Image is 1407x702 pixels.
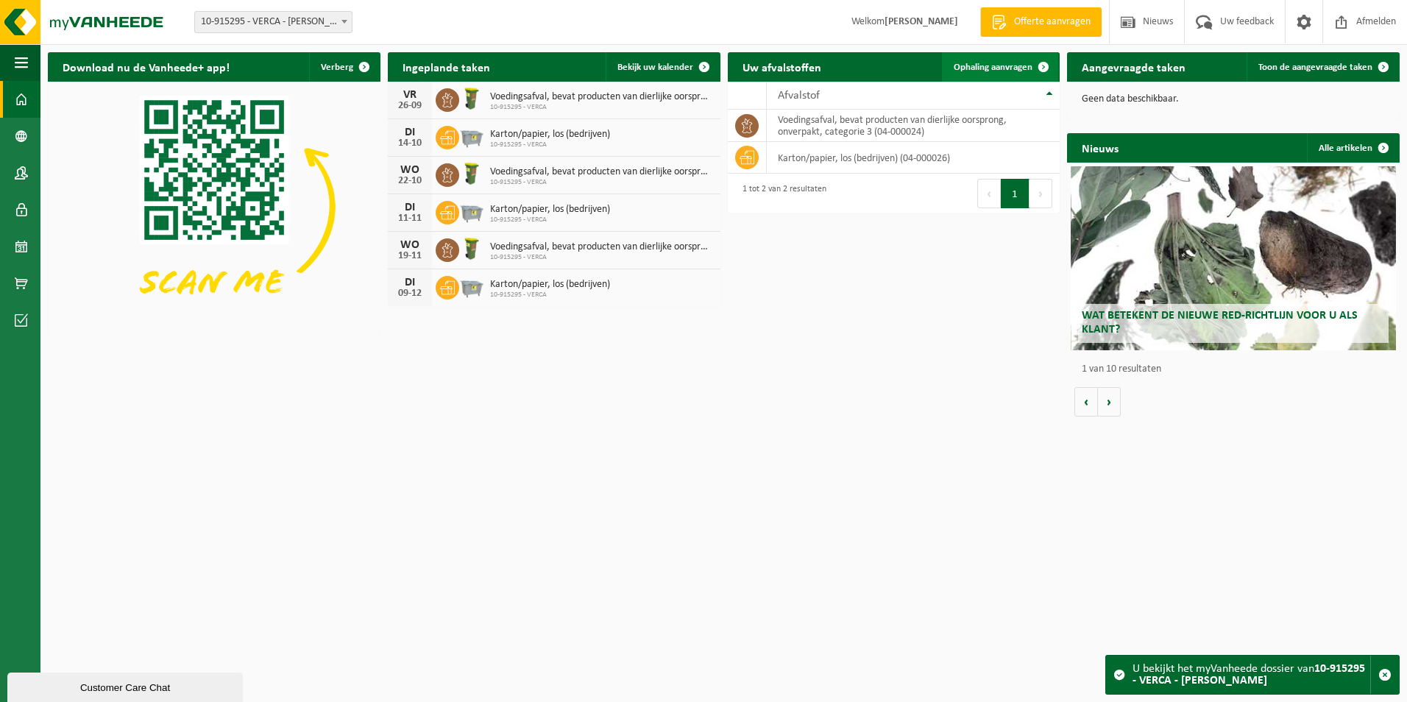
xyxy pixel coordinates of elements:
[459,124,484,149] img: WB-2500-GAL-GY-01
[321,63,353,72] span: Verberg
[977,179,1001,208] button: Previous
[885,16,958,27] strong: [PERSON_NAME]
[1258,63,1372,72] span: Toon de aangevraagde taken
[1071,166,1397,350] a: Wat betekent de nieuwe RED-richtlijn voor u als klant?
[1307,133,1398,163] a: Alle artikelen
[767,142,1060,174] td: karton/papier, los (bedrijven) (04-000026)
[1082,364,1392,375] p: 1 van 10 resultaten
[778,90,820,102] span: Afvalstof
[490,91,713,103] span: Voedingsafval, bevat producten van dierlijke oorsprong, onverpakt, categorie 3
[395,251,425,261] div: 19-11
[1067,133,1133,162] h2: Nieuws
[767,110,1060,142] td: voedingsafval, bevat producten van dierlijke oorsprong, onverpakt, categorie 3 (04-000024)
[980,7,1102,37] a: Offerte aanvragen
[309,52,379,82] button: Verberg
[395,127,425,138] div: DI
[617,63,693,72] span: Bekijk uw kalender
[490,216,610,224] span: 10-915295 - VERCA
[1133,663,1365,687] strong: 10-915295 - VERCA - [PERSON_NAME]
[1082,94,1385,104] p: Geen data beschikbaar.
[1010,15,1094,29] span: Offerte aanvragen
[459,236,484,261] img: WB-0060-HPE-GN-50
[7,670,246,702] iframe: chat widget
[490,103,713,112] span: 10-915295 - VERCA
[395,239,425,251] div: WO
[388,52,505,81] h2: Ingeplande taken
[395,89,425,101] div: VR
[490,204,610,216] span: Karton/papier, los (bedrijven)
[194,11,352,33] span: 10-915295 - VERCA - MOEN
[395,213,425,224] div: 11-11
[459,274,484,299] img: WB-2500-GAL-GY-01
[1247,52,1398,82] a: Toon de aangevraagde taken
[395,176,425,186] div: 22-10
[1133,656,1370,694] div: U bekijkt het myVanheede dossier van
[1082,310,1358,336] span: Wat betekent de nieuwe RED-richtlijn voor u als klant?
[606,52,719,82] a: Bekijk uw kalender
[48,82,380,331] img: Download de VHEPlus App
[490,141,610,149] span: 10-915295 - VERCA
[490,291,610,299] span: 10-915295 - VERCA
[48,52,244,81] h2: Download nu de Vanheede+ app!
[395,288,425,299] div: 09-12
[459,161,484,186] img: WB-0060-HPE-GN-50
[954,63,1032,72] span: Ophaling aanvragen
[735,177,826,210] div: 1 tot 2 van 2 resultaten
[490,166,713,178] span: Voedingsafval, bevat producten van dierlijke oorsprong, onverpakt, categorie 3
[1098,387,1121,416] button: Volgende
[490,241,713,253] span: Voedingsafval, bevat producten van dierlijke oorsprong, onverpakt, categorie 3
[490,129,610,141] span: Karton/papier, los (bedrijven)
[195,12,352,32] span: 10-915295 - VERCA - MOEN
[459,86,484,111] img: WB-0060-HPE-GN-50
[395,277,425,288] div: DI
[1029,179,1052,208] button: Next
[490,279,610,291] span: Karton/papier, los (bedrijven)
[395,164,425,176] div: WO
[1001,179,1029,208] button: 1
[459,199,484,224] img: WB-2500-GAL-GY-01
[490,253,713,262] span: 10-915295 - VERCA
[490,178,713,187] span: 10-915295 - VERCA
[728,52,836,81] h2: Uw afvalstoffen
[1074,387,1098,416] button: Vorige
[942,52,1058,82] a: Ophaling aanvragen
[395,138,425,149] div: 14-10
[1067,52,1200,81] h2: Aangevraagde taken
[395,101,425,111] div: 26-09
[395,202,425,213] div: DI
